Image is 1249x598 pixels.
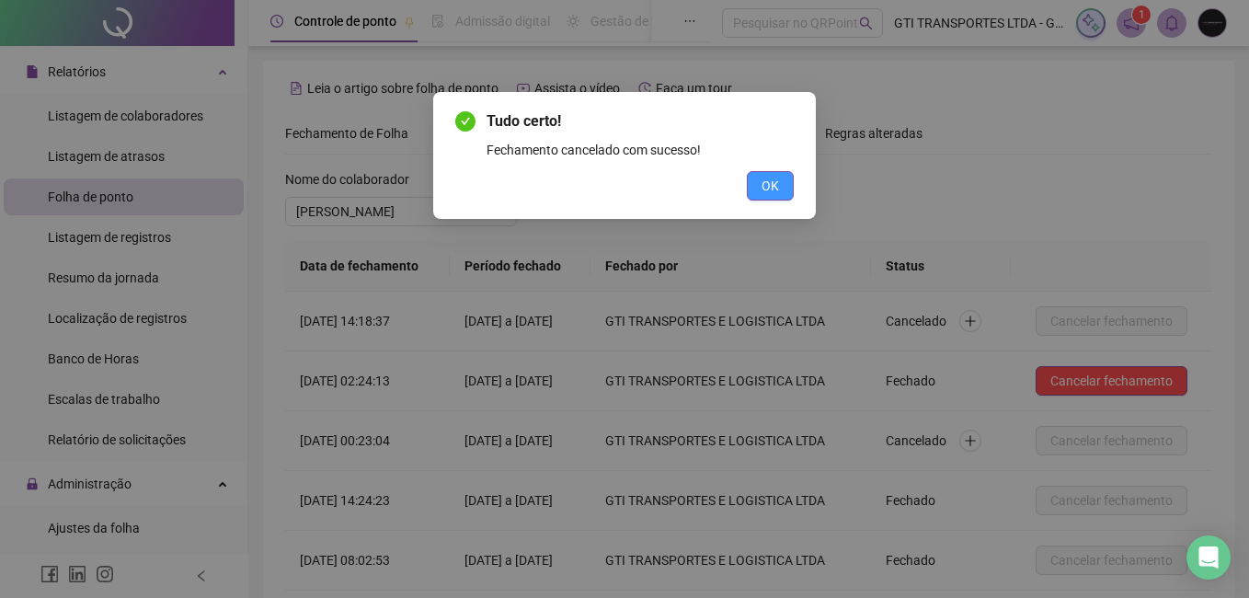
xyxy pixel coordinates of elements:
[1186,535,1231,580] div: Open Intercom Messenger
[455,111,476,132] span: check-circle
[747,171,794,201] button: OK
[487,143,701,157] span: Fechamento cancelado com sucesso!
[487,112,561,130] span: Tudo certo!
[762,176,779,196] span: OK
